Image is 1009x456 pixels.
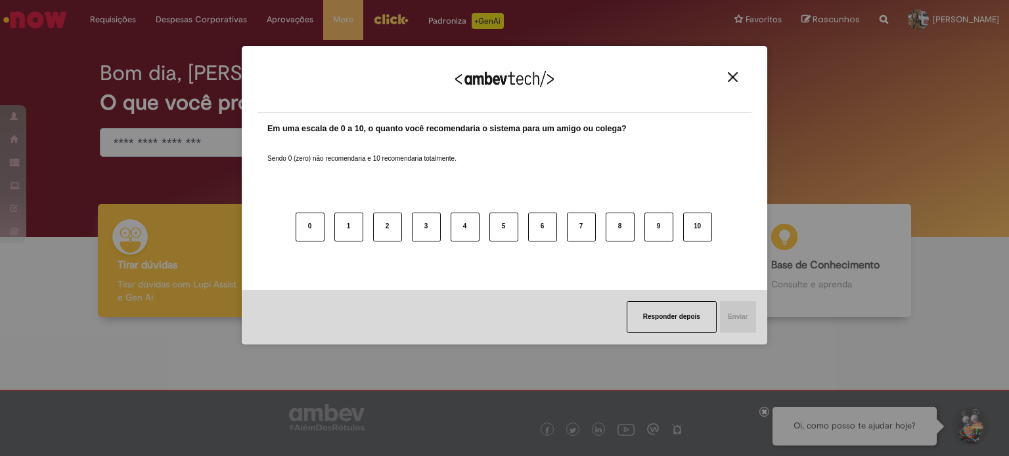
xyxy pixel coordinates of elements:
button: 2 [373,213,402,241]
button: 4 [451,213,480,241]
label: Em uma escala de 0 a 10, o quanto você recomendaria o sistema para um amigo ou colega? [267,123,627,135]
button: 1 [334,213,363,241]
label: Sendo 0 (zero) não recomendaria e 10 recomendaria totalmente. [267,138,457,163]
button: 3 [412,213,441,241]
button: 9 [644,213,673,241]
button: 7 [567,213,596,241]
img: Close [728,72,738,82]
button: 0 [296,213,325,241]
button: 8 [606,213,635,241]
button: 6 [528,213,557,241]
button: Close [724,72,742,83]
button: Responder depois [627,301,717,333]
button: 10 [683,213,712,241]
img: Logo Ambevtech [455,71,554,87]
button: 5 [489,213,518,241]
